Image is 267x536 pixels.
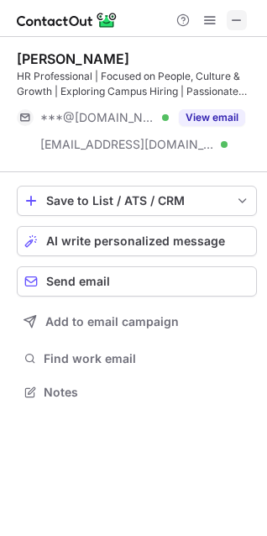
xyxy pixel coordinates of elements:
[46,194,228,208] div: Save to List / ATS / CRM
[179,109,245,126] button: Reveal Button
[17,69,257,99] div: HR Professional | Focused on People, Culture & Growth | Exploring Campus Hiring | Passionate Abou...
[17,50,129,67] div: [PERSON_NAME]
[17,347,257,370] button: Find work email
[45,315,179,328] span: Add to email campaign
[46,275,110,288] span: Send email
[17,10,118,30] img: ContactOut v5.3.10
[17,381,257,404] button: Notes
[46,234,225,248] span: AI write personalized message
[44,351,250,366] span: Find work email
[44,385,250,400] span: Notes
[17,226,257,256] button: AI write personalized message
[17,307,257,337] button: Add to email campaign
[17,186,257,216] button: save-profile-one-click
[40,137,215,152] span: [EMAIL_ADDRESS][DOMAIN_NAME]
[17,266,257,297] button: Send email
[40,110,156,125] span: ***@[DOMAIN_NAME]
